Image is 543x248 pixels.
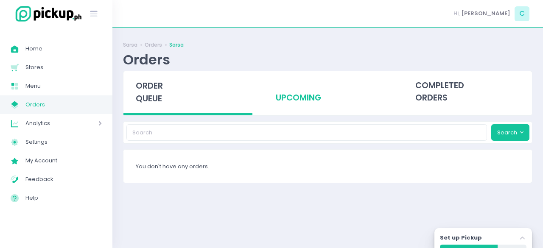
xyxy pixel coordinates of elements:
a: Orders [145,41,162,49]
span: Hi, [453,9,460,18]
span: [PERSON_NAME] [461,9,510,18]
span: C [515,6,529,21]
a: Sarsa [169,41,184,49]
div: Orders [123,51,170,68]
span: Analytics [25,118,74,129]
div: upcoming [263,71,392,113]
span: My Account [25,155,102,166]
span: Help [25,192,102,203]
span: Feedback [25,174,102,185]
div: completed orders [403,71,532,113]
span: Menu [25,81,102,92]
label: Set up Pickup [440,234,482,242]
a: Sarsa [123,41,137,49]
span: Home [25,43,102,54]
span: Settings [25,137,102,148]
span: Orders [25,99,102,110]
div: You don't have any orders. [123,150,532,183]
span: Stores [25,62,102,73]
span: order queue [136,80,163,104]
img: logo [11,5,83,23]
input: Search [126,124,487,140]
button: Search [491,124,529,140]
